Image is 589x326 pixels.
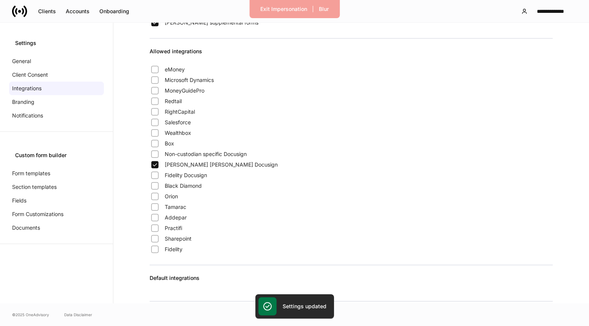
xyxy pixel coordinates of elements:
[165,161,278,168] span: [PERSON_NAME] [PERSON_NAME] Docusign
[9,180,104,194] a: Section templates
[165,235,192,243] span: Sharepoint
[165,214,187,221] span: Addepar
[314,3,334,15] button: Blur
[165,129,191,137] span: Wealthbox
[165,203,186,211] span: Tamarac
[165,182,202,190] span: Black Diamond
[255,3,312,15] button: Exit Impersonation
[165,19,258,26] span: [PERSON_NAME] supplemental forms
[165,76,214,84] span: Microsoft Dynamics
[165,193,178,200] span: Orion
[165,108,195,116] span: RightCapital
[165,119,191,126] span: Salesforce
[12,224,40,232] p: Documents
[94,5,134,17] button: Onboarding
[9,221,104,235] a: Documents
[9,68,104,82] a: Client Consent
[33,5,61,17] button: Clients
[61,5,94,17] button: Accounts
[9,194,104,207] a: Fields
[38,8,56,15] div: Clients
[260,5,307,13] div: Exit Impersonation
[15,151,98,159] div: Custom form builder
[12,170,50,177] p: Form templates
[319,5,329,13] div: Blur
[165,150,247,158] span: Non-custodian specific Docusign
[165,97,182,105] span: Redtail
[12,183,57,191] p: Section templates
[12,210,63,218] p: Form Customizations
[66,8,90,15] div: Accounts
[64,312,92,318] a: Data Disclaimer
[12,98,34,106] p: Branding
[9,167,104,180] a: Form templates
[12,312,49,318] span: © 2025 OneAdvisory
[12,71,48,79] p: Client Consent
[12,57,31,65] p: General
[150,274,553,291] div: Default integrations
[9,207,104,221] a: Form Customizations
[165,246,182,253] span: Fidelity
[165,171,207,179] span: Fidelity Docusign
[99,8,129,15] div: Onboarding
[9,95,104,109] a: Branding
[165,224,182,232] span: Practifi
[12,197,26,204] p: Fields
[165,87,204,94] span: MoneyGuidePro
[165,140,174,147] span: Box
[9,109,104,122] a: Notifications
[283,303,326,310] h5: Settings updated
[12,112,43,119] p: Notifications
[9,82,104,95] a: Integrations
[150,48,553,64] div: Allowed integrations
[12,85,42,92] p: Integrations
[9,54,104,68] a: General
[165,66,185,73] span: eMoney
[15,39,98,47] div: Settings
